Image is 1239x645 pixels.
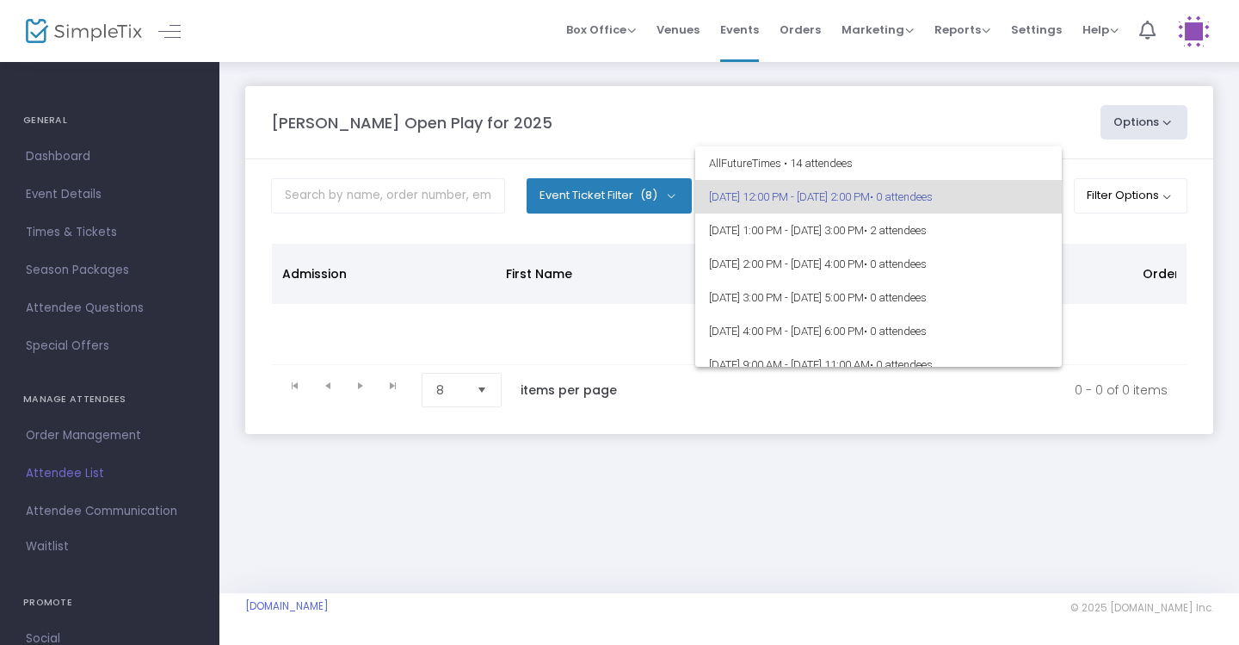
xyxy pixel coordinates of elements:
span: • 0 attendees [870,358,933,371]
span: [DATE] 3:00 PM - [DATE] 5:00 PM [709,281,1048,314]
span: • 0 attendees [864,291,927,304]
span: [DATE] 12:00 PM - [DATE] 2:00 PM [709,180,1048,214]
span: All Future Times • 14 attendees [709,146,1048,180]
span: • 0 attendees [864,257,927,270]
span: [DATE] 2:00 PM - [DATE] 4:00 PM [709,247,1048,281]
span: [DATE] 9:00 AM - [DATE] 11:00 AM [709,348,1048,381]
span: • 0 attendees [864,325,927,338]
span: • 0 attendees [870,190,933,203]
span: [DATE] 4:00 PM - [DATE] 6:00 PM [709,314,1048,348]
span: [DATE] 1:00 PM - [DATE] 3:00 PM [709,214,1048,247]
span: • 2 attendees [864,224,927,237]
